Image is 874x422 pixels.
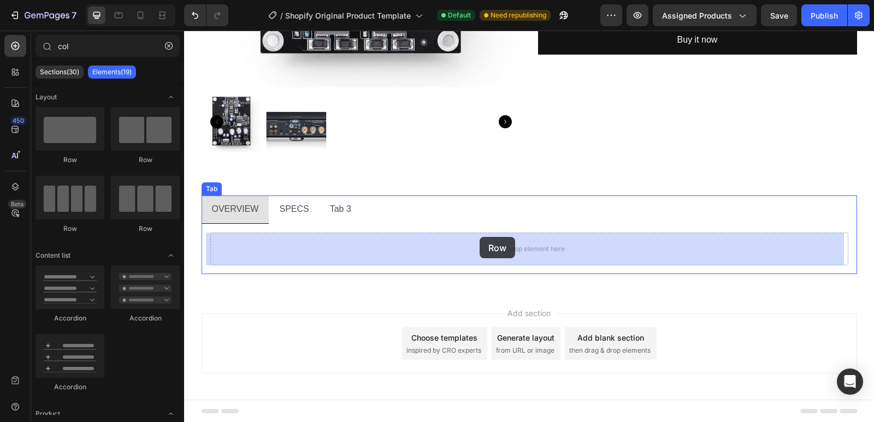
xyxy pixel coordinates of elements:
[36,35,180,57] input: Search Sections & Elements
[36,251,70,260] span: Content list
[801,4,847,26] button: Publish
[184,4,228,26] div: Undo/Redo
[653,4,757,26] button: Assigned Products
[111,313,180,323] div: Accordion
[770,11,788,20] span: Save
[36,224,104,234] div: Row
[491,10,546,20] span: Need republishing
[92,68,132,76] p: Elements(19)
[36,313,104,323] div: Accordion
[72,9,76,22] p: 7
[811,10,838,21] div: Publish
[162,88,180,106] span: Toggle open
[285,10,411,21] span: Shopify Original Product Template
[36,409,60,419] span: Product
[4,4,81,26] button: 7
[162,247,180,264] span: Toggle open
[761,4,797,26] button: Save
[448,10,471,20] span: Default
[662,10,732,21] span: Assigned Products
[837,368,863,395] div: Open Intercom Messenger
[10,116,26,125] div: 450
[184,31,874,422] iframe: Design area
[111,224,180,234] div: Row
[40,68,79,76] p: Sections(30)
[8,200,26,209] div: Beta
[36,155,104,165] div: Row
[36,382,104,392] div: Accordion
[111,155,180,165] div: Row
[280,10,283,21] span: /
[36,92,57,102] span: Layout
